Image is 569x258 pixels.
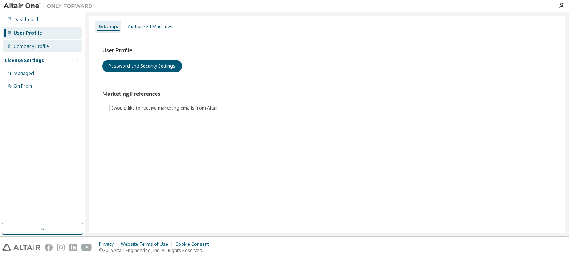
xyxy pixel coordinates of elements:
[98,24,118,30] div: Settings
[102,47,552,54] h3: User Profile
[14,17,38,23] div: Dashboard
[14,43,49,49] div: Company Profile
[57,244,65,251] img: instagram.svg
[111,104,220,112] label: I would like to receive marketing emails from Altair
[4,2,96,10] img: Altair One
[69,244,77,251] img: linkedin.svg
[175,241,213,247] div: Cookie Consent
[14,30,42,36] div: User Profile
[2,244,40,251] img: altair_logo.svg
[14,71,34,76] div: Managed
[81,244,92,251] img: youtube.svg
[102,60,182,72] button: Password and Security Settings
[99,247,213,254] p: © 2025 Altair Engineering, Inc. All Rights Reserved.
[102,90,552,98] h3: Marketing Preferences
[5,58,44,63] div: License Settings
[45,244,53,251] img: facebook.svg
[121,241,175,247] div: Website Terms of Use
[99,241,121,247] div: Privacy
[128,24,173,30] div: Authorized Machines
[14,83,32,89] div: On Prem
